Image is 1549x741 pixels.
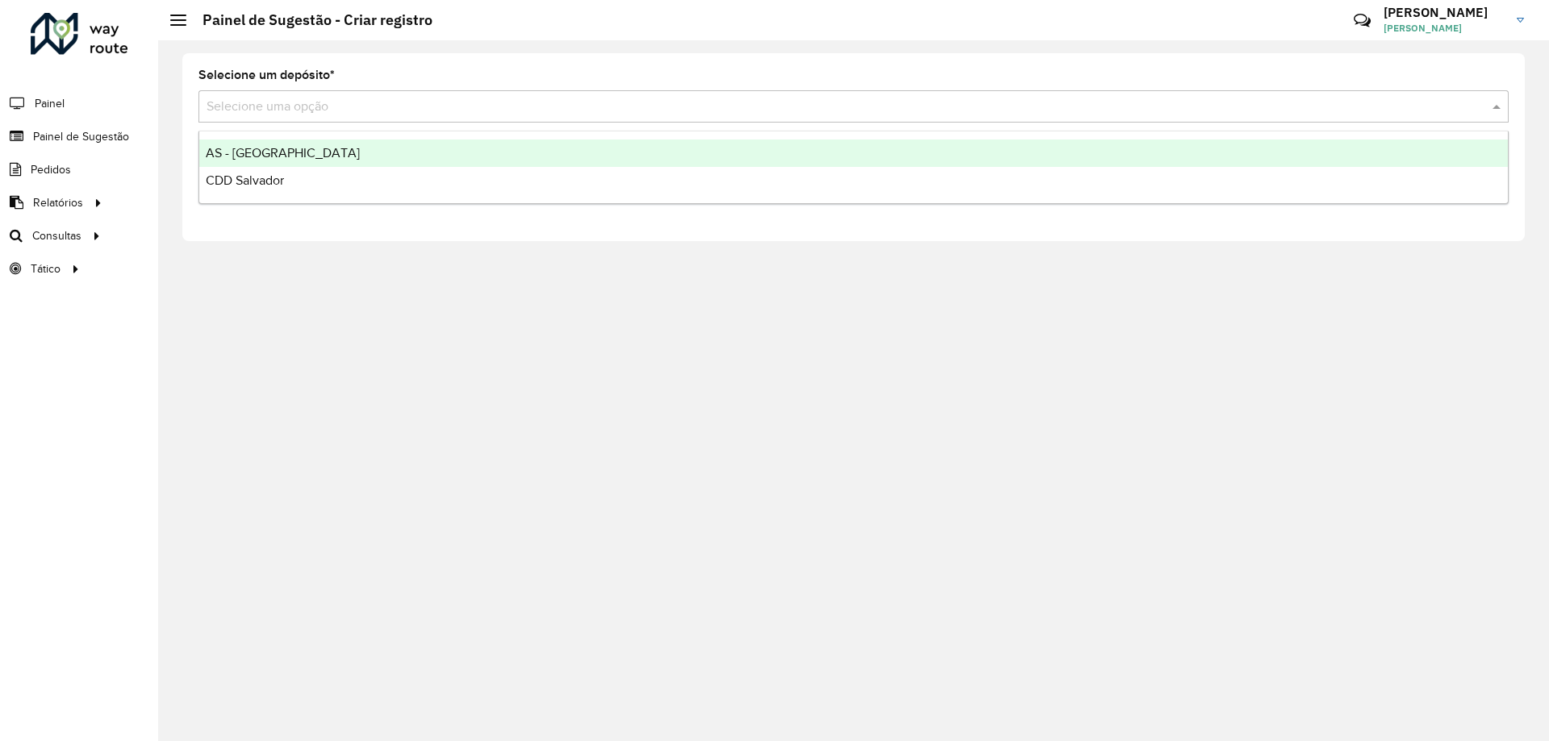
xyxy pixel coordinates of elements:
span: Consultas [32,227,81,244]
span: [PERSON_NAME] [1384,21,1505,35]
h2: Painel de Sugestão - Criar registro [186,11,432,29]
span: CDD Salvador [206,173,284,187]
span: Relatórios [33,194,83,211]
label: Selecione um depósito [198,65,335,85]
span: Pedidos [31,161,71,178]
ng-dropdown-panel: Options list [198,131,1509,204]
span: AS - [GEOGRAPHIC_DATA] [206,146,360,160]
a: Contato Rápido [1345,3,1380,38]
span: Tático [31,260,61,277]
span: Painel de Sugestão [33,128,129,145]
h3: [PERSON_NAME] [1384,5,1505,20]
span: Painel [35,95,65,112]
